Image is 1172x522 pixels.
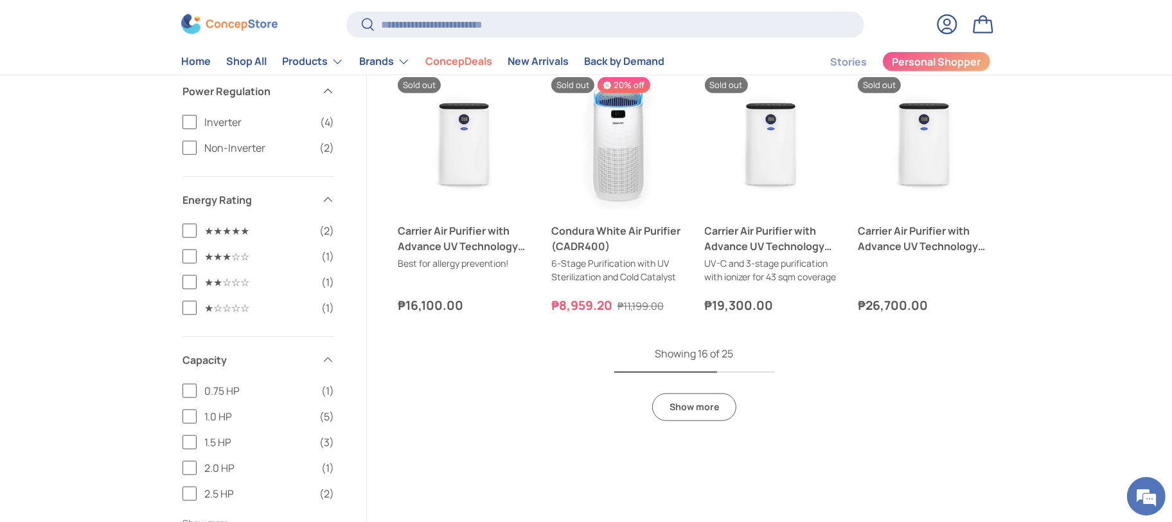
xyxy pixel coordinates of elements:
span: 2.0 HP [204,460,314,476]
a: Carrier Air Purifier with Advance UV Technology (CADR510) [858,77,991,210]
summary: Energy Rating [182,177,334,223]
a: Carrier Air Purifier with Advance UV Technology (CADR360) [705,77,838,210]
nav: Primary [181,48,664,74]
nav: Secondary [799,48,991,74]
div: Minimize live chat window [211,6,242,37]
span: 1.5 HP [204,435,312,450]
a: Condura White Air Purifier (CADR400) [551,77,684,210]
span: (4) [320,114,334,130]
summary: Brands [351,48,418,74]
span: Energy Rating [182,192,314,208]
span: (3) [319,435,334,450]
span: (1) [321,249,334,264]
a: Carrier Air Purifier with Advance UV Technology (CADR360) [705,223,838,254]
nav: Pagination [398,346,991,421]
summary: Capacity [182,337,334,383]
div: Chat with us now [67,72,216,89]
span: Non-Inverter [204,140,312,156]
a: Back by Demand [584,49,664,74]
a: Carrier Air Purifier with Advance UV Technology (CADR260) [398,77,531,210]
span: ★★☆☆☆ [204,274,314,290]
span: ★★★☆☆ [204,249,314,264]
span: 20% off [598,77,650,93]
a: Shop All [226,49,267,74]
span: (2) [319,486,334,501]
a: Stories [830,49,867,74]
a: Home [181,49,211,74]
span: Sold out [551,77,594,93]
span: Personal Shopper [892,57,981,67]
span: (1) [321,383,334,399]
a: New Arrivals [508,49,569,74]
summary: Power Regulation [182,68,334,114]
img: ConcepStore [181,14,278,34]
span: Capacity [182,352,314,368]
span: (1) [321,300,334,316]
span: Inverter [204,114,312,130]
span: (1) [321,274,334,290]
span: 1.0 HP [204,409,312,424]
span: Sold out [398,77,441,93]
span: 2.5 HP [204,486,312,501]
a: Personal Shopper [882,51,991,71]
summary: Products [274,48,351,74]
span: Power Regulation [182,84,314,99]
span: Sold out [705,77,748,93]
span: (2) [319,223,334,239]
span: Sold out [858,77,901,93]
span: 0.75 HP [204,383,314,399]
a: Show more [652,393,736,421]
span: We're online! [75,162,177,292]
span: (1) [321,460,334,476]
span: (5) [319,409,334,424]
a: Condura White Air Purifier (CADR400) [551,223,684,254]
span: ★☆☆☆☆ [204,300,314,316]
span: (2) [319,140,334,156]
a: ConcepDeals [425,49,492,74]
textarea: Type your message and hit 'Enter' [6,351,245,396]
span: ★★★★★ [204,223,312,239]
span: Showing 16 of 25 [655,346,734,361]
a: Carrier Air Purifier with Advance UV Technology (CADR510) [858,223,991,254]
a: Carrier Air Purifier with Advance UV Technology (CADR260) [398,223,531,254]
